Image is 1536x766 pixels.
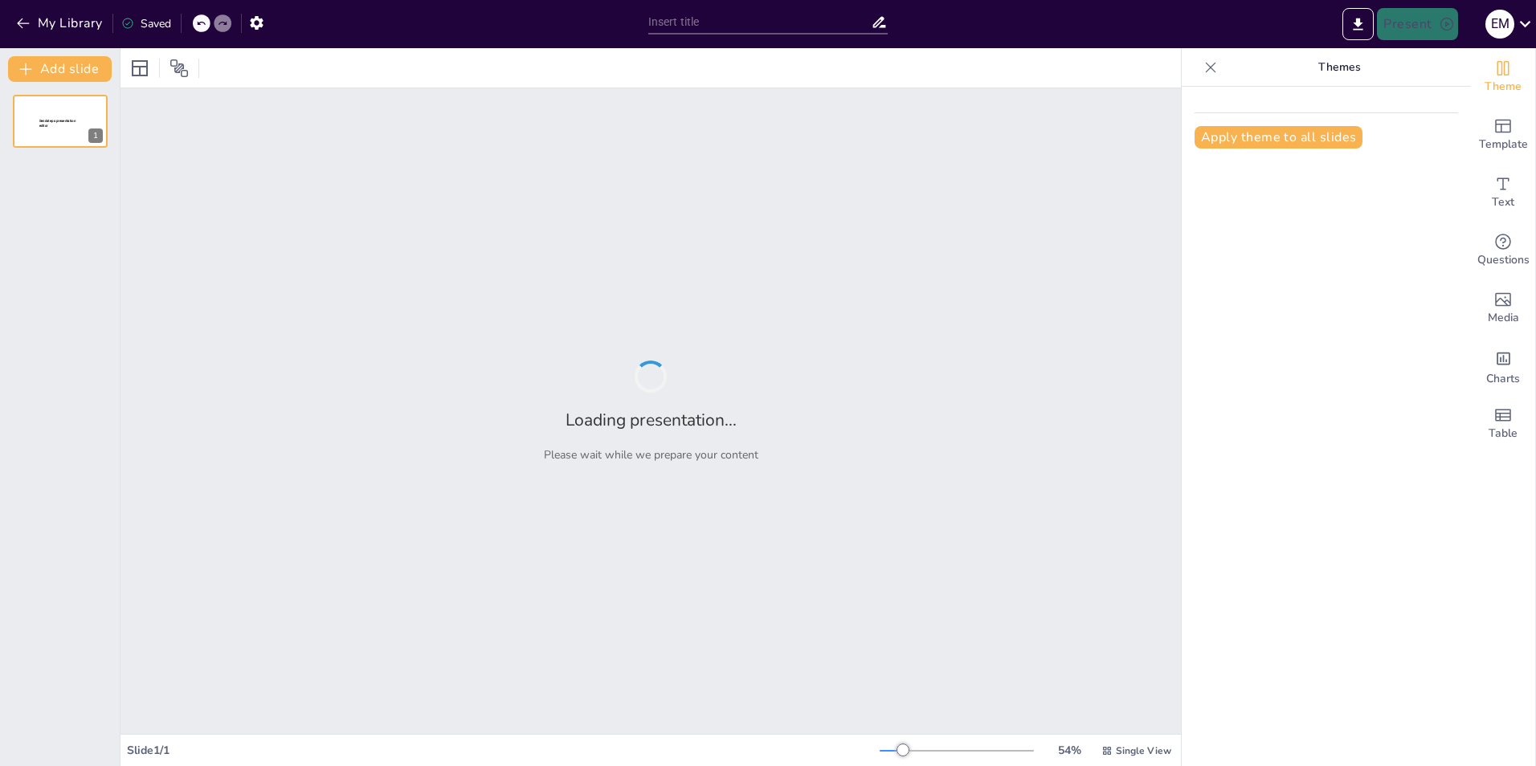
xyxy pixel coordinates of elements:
button: Add slide [8,56,112,82]
div: E M [1485,10,1514,39]
div: Add text boxes [1471,164,1535,222]
div: Add charts and graphs [1471,337,1535,395]
div: 1 [88,128,103,143]
h2: Loading presentation... [566,409,737,431]
span: Table [1489,425,1518,442]
span: Template [1479,136,1528,153]
div: Get real-time input from your audience [1471,222,1535,279]
span: Position [170,59,189,78]
button: Apply theme to all slides [1195,126,1362,149]
div: 1 [13,95,108,148]
span: Theme [1485,78,1522,96]
div: Saved [121,16,171,31]
button: My Library [12,10,109,36]
span: Media [1488,309,1519,327]
button: Export to PowerPoint [1342,8,1374,40]
button: Present [1377,8,1457,40]
div: Change the overall theme [1471,48,1535,106]
p: Themes [1223,48,1455,87]
div: 54 % [1050,743,1089,758]
span: Single View [1116,744,1171,757]
span: Questions [1477,251,1530,269]
div: Add ready made slides [1471,106,1535,164]
div: Slide 1 / 1 [127,743,880,758]
div: Add a table [1471,395,1535,453]
div: Layout [127,55,153,81]
span: Charts [1486,370,1520,388]
input: Insert title [648,10,872,34]
p: Please wait while we prepare your content [544,447,758,462]
span: Text [1492,194,1514,211]
button: E M [1485,8,1514,40]
div: Add images, graphics, shapes or video [1471,279,1535,337]
span: Sendsteps presentation editor [39,119,76,128]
